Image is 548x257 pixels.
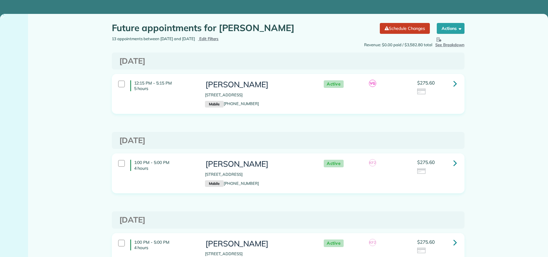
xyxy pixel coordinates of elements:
[130,80,196,91] h4: 12:15 PM - 5:15 PM
[417,80,435,86] span: $275.60
[130,239,196,250] h4: 1:00 PM - 5:00 PM
[134,86,196,91] p: 5 hours
[324,160,344,167] span: Active
[369,80,376,87] span: VG
[112,23,376,33] h1: Future appointments for [PERSON_NAME]
[119,136,457,145] h3: [DATE]
[205,251,312,257] p: [STREET_ADDRESS]
[205,172,312,178] p: [STREET_ADDRESS]
[417,168,426,175] img: icon_credit_card_neutral-3d9a980bd25ce6dbb0f2033d7200983694762465c175678fcbc2d8f4bc43548e.png
[417,159,435,165] span: $275.60
[437,23,465,34] button: Actions
[107,36,288,42] div: 13 appointments between [DATE] and [DATE]
[134,165,196,171] p: 4 hours
[205,181,259,186] a: Mobile[PHONE_NUMBER]
[205,92,312,98] p: [STREET_ADDRESS]
[119,216,457,224] h3: [DATE]
[205,80,312,89] h3: [PERSON_NAME]
[364,42,432,48] span: Revenue: $0.00 paid / $3,582.80 total
[324,80,344,88] span: Active
[369,239,376,246] span: KF2
[417,248,426,254] img: icon_credit_card_neutral-3d9a980bd25ce6dbb0f2033d7200983694762465c175678fcbc2d8f4bc43548e.png
[199,36,219,41] span: Edit Filters
[380,23,430,34] a: Schedule Changes
[205,101,259,106] a: Mobile[PHONE_NUMBER]
[205,180,224,187] small: Mobile
[417,239,435,245] span: $275.60
[119,57,457,66] h3: [DATE]
[205,160,312,169] h3: [PERSON_NAME]
[435,36,465,48] button: See Breakdown
[130,160,196,171] h4: 1:00 PM - 5:00 PM
[205,239,312,248] h3: [PERSON_NAME]
[369,159,376,166] span: KF2
[198,36,219,41] a: Edit Filters
[324,239,344,247] span: Active
[205,101,224,108] small: Mobile
[435,36,465,47] span: See Breakdown
[417,88,426,95] img: icon_credit_card_neutral-3d9a980bd25ce6dbb0f2033d7200983694762465c175678fcbc2d8f4bc43548e.png
[134,245,196,250] p: 4 hours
